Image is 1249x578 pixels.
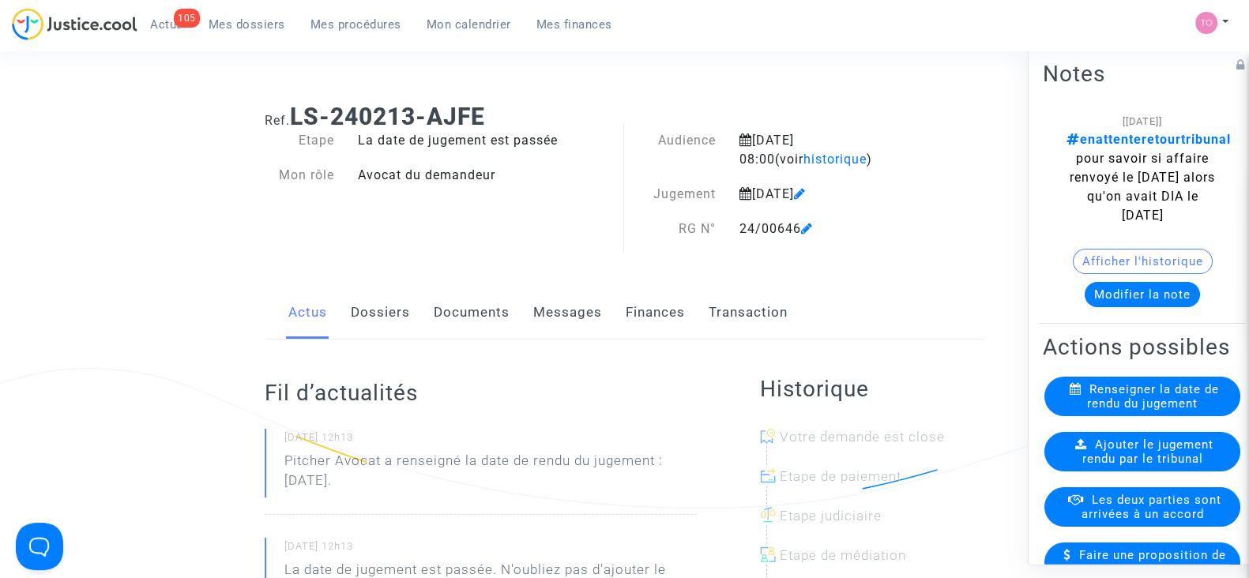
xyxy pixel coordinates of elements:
[196,13,298,36] a: Mes dossiers
[284,539,697,560] small: [DATE] 12h13
[780,429,945,445] span: Votre demande est close
[524,13,625,36] a: Mes finances
[351,287,410,339] a: Dossiers
[298,13,414,36] a: Mes procédures
[1082,437,1214,466] span: Ajouter le jugement rendu par le tribunal
[1043,60,1242,88] h2: Notes
[346,166,625,185] div: Avocat du demandeur
[624,131,728,169] div: Audience
[1087,382,1219,411] span: Renseigner la date de rendu du jugement
[310,17,401,32] span: Mes procédures
[1195,12,1217,34] img: fe1f3729a2b880d5091b466bdc4f5af5
[1079,548,1226,576] span: Faire une proposition de transaction
[1085,282,1200,307] button: Modifier la note
[253,166,346,185] div: Mon rôle
[1082,493,1221,521] span: Les deux parties sont arrivées à un accord
[284,451,697,498] p: Pitcher Avocat a renseigné la date de rendu du jugement : [DATE].
[434,287,510,339] a: Documents
[265,379,697,407] h2: Fil d’actualités
[1067,132,1231,147] span: enattenteretourtribunal
[150,17,183,32] span: Actus
[1043,333,1242,361] h2: Actions possibles
[728,185,934,204] div: [DATE]
[427,17,511,32] span: Mon calendrier
[265,113,290,128] span: Ref.
[626,287,685,339] a: Finances
[760,375,984,403] h2: Historique
[253,131,346,150] div: Etape
[288,287,327,339] a: Actus
[284,430,697,451] small: [DATE] 12h13
[1123,115,1162,127] span: [[DATE]]
[414,13,524,36] a: Mon calendrier
[12,8,137,40] img: jc-logo.svg
[803,152,867,167] span: historique
[1073,249,1213,274] button: Afficher l'historique
[624,185,728,204] div: Jugement
[1067,132,1231,223] span: pour savoir si affaire renvoyé le [DATE] alors qu'on avait DIA le [DATE]
[709,287,788,339] a: Transaction
[728,131,934,169] div: [DATE] 08:00
[174,9,200,28] div: 105
[728,220,934,238] div: 24/00646
[137,13,196,36] a: 105Actus
[536,17,612,32] span: Mes finances
[533,287,602,339] a: Messages
[775,152,872,167] span: (voir )
[209,17,285,32] span: Mes dossiers
[290,103,485,130] b: LS-240213-AJFE
[346,131,625,150] div: La date de jugement est passée
[624,220,728,238] div: RG N°
[16,523,63,570] iframe: Help Scout Beacon - Open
